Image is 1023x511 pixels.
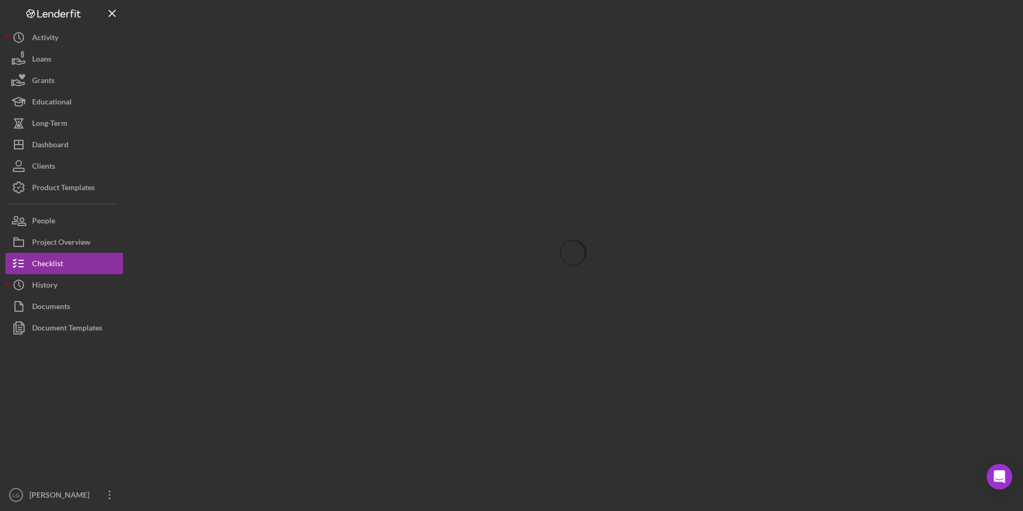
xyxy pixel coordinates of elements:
button: LG[PERSON_NAME] [5,484,123,506]
div: Documents [32,296,70,320]
div: People [32,210,55,234]
div: Dashboard [32,134,68,158]
div: Product Templates [32,177,95,201]
div: Grants [32,70,55,94]
button: Educational [5,91,123,112]
button: Dashboard [5,134,123,155]
div: Activity [32,27,58,51]
div: Checklist [32,253,63,277]
div: Open Intercom Messenger [987,464,1012,490]
div: Document Templates [32,317,102,341]
div: History [32,274,57,298]
button: Loans [5,48,123,70]
div: Project Overview [32,231,90,255]
div: [PERSON_NAME] [27,484,96,508]
button: Project Overview [5,231,123,253]
button: Clients [5,155,123,177]
button: People [5,210,123,231]
div: Long-Term [32,112,67,137]
div: Loans [32,48,51,72]
button: Product Templates [5,177,123,198]
button: History [5,274,123,296]
button: Activity [5,27,123,48]
button: Document Templates [5,317,123,339]
text: LG [13,492,20,498]
div: Clients [32,155,55,179]
button: Checklist [5,253,123,274]
button: Grants [5,70,123,91]
div: Educational [32,91,72,115]
button: Long-Term [5,112,123,134]
button: Documents [5,296,123,317]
